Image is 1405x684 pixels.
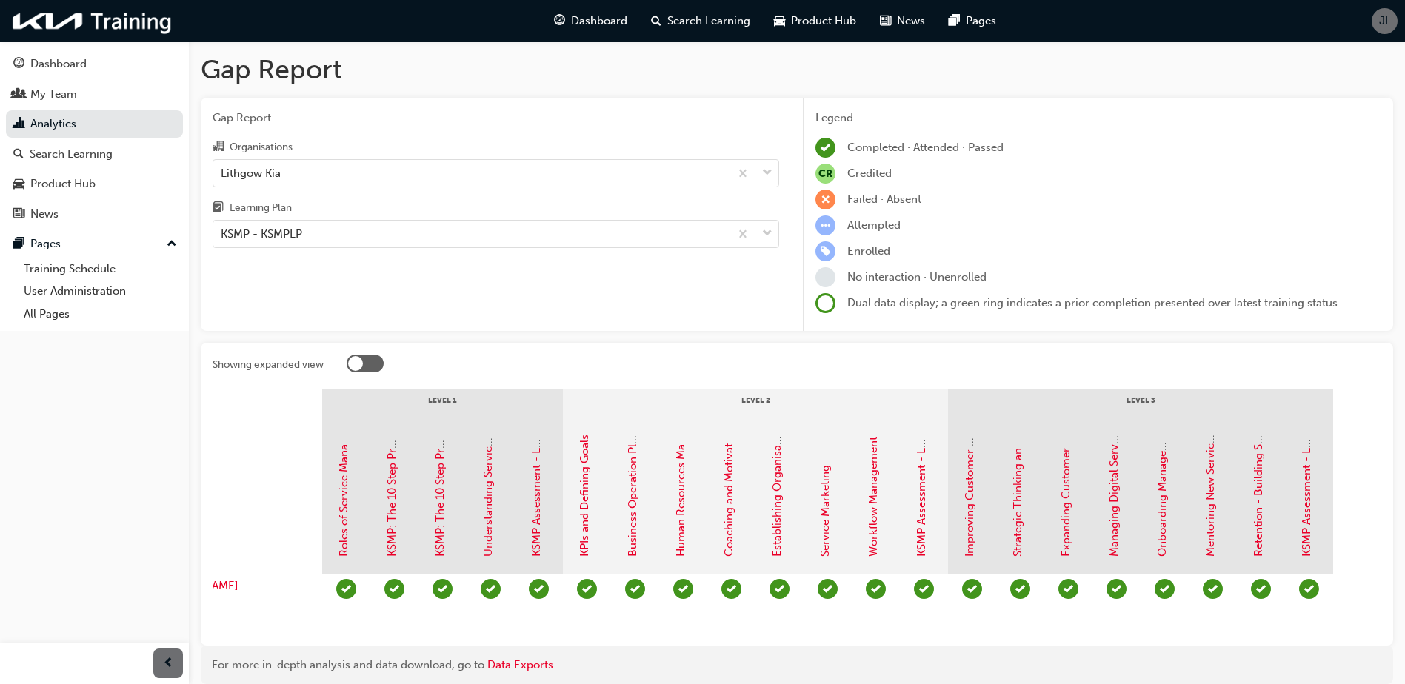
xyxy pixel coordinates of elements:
[6,110,183,138] a: Analytics
[213,110,779,127] span: Gap Report
[880,12,891,30] span: news-icon
[963,379,976,557] a: Improving Customer Management
[1251,579,1271,599] span: learningRecordVerb_COMPLETE-icon
[847,141,1004,154] span: Completed · Attended · Passed
[847,167,892,180] span: Credited
[1107,399,1121,557] a: Managing Digital Service Tools
[762,164,772,183] span: down-icon
[221,164,281,181] div: Lithgow Kia
[13,118,24,131] span: chart-icon
[847,296,1341,309] span: Dual data display; a green ring indicates a prior completion presented over latest training status.
[13,238,24,251] span: pages-icon
[133,577,308,594] a: [PERSON_NAME]
[1372,8,1398,34] button: JL
[815,190,835,209] span: learningRecordVerb_FAIL-icon
[18,258,183,281] a: Training Schedule
[1107,579,1127,599] span: learningRecordVerb_COMPLETE-icon
[1299,579,1319,599] span: learningRecordVerb_COMPLETE-icon
[847,244,890,258] span: Enrolled
[230,140,293,155] div: Organisations
[762,224,772,244] span: down-icon
[577,579,597,599] span: learningRecordVerb_COMPLETE-icon
[213,358,324,372] div: Showing expanded view
[639,6,762,36] a: search-iconSearch Learning
[625,579,645,599] span: learningRecordVerb_COMPLETE-icon
[30,235,61,252] div: Pages
[815,164,835,184] span: null-icon
[6,230,183,258] button: Pages
[30,175,96,192] div: Product Hub
[6,170,183,198] a: Product Hub
[948,389,1333,426] div: Level 3
[867,437,880,557] a: Workflow Management
[563,389,948,426] div: Level 2
[13,178,24,191] span: car-icon
[815,215,835,235] span: learningRecordVerb_ATTEMPT-icon
[13,88,24,101] span: people-icon
[1300,418,1313,557] a: KSMP Assessment - Level 3
[791,13,856,30] span: Product Hub
[13,208,24,221] span: news-icon
[847,192,921,206] span: Failed · Absent
[201,53,1393,86] h1: Gap Report
[167,235,177,254] span: up-icon
[818,465,832,557] a: Service Marketing
[847,270,987,284] span: No interaction · Unenrolled
[1252,400,1265,557] a: Retention - Building Strategies
[571,13,627,30] span: Dashboard
[1011,350,1024,557] a: Strategic Thinking and Decision-making
[230,201,292,215] div: Learning Plan
[1155,424,1169,557] a: Onboarding Management
[949,12,960,30] span: pages-icon
[1059,361,1072,557] a: Expanding Customer Communication
[529,579,549,599] span: learningRecordVerb_COMPLETE-icon
[6,201,183,228] a: News
[6,141,183,168] a: Search Learning
[481,329,495,557] a: Understanding Service Quality Management
[530,419,543,557] a: KSMP Assessment - Level 1
[1058,579,1078,599] span: learningRecordVerb_COMPLETE-icon
[30,146,113,163] div: Search Learning
[481,579,501,599] span: learningRecordVerb_COMPLETE-icon
[30,206,59,223] div: News
[674,392,687,557] a: Human Resources Management
[815,267,835,287] span: learningRecordVerb_NONE-icon
[13,148,24,161] span: search-icon
[13,58,24,71] span: guage-icon
[221,226,302,243] div: KSMP - KSMPLP
[578,435,591,557] a: KPIs and Defining Goals
[6,81,183,108] a: My Team
[30,56,87,73] div: Dashboard
[542,6,639,36] a: guage-iconDashboard
[30,86,77,103] div: My Team
[762,6,868,36] a: car-iconProduct Hub
[433,579,453,599] span: learningRecordVerb_COMPLETE-icon
[626,432,639,557] a: Business Operation Plan
[322,389,563,426] div: Level 1
[6,47,183,230] button: DashboardMy TeamAnalyticsSearch LearningProduct HubNews
[866,579,886,599] span: learningRecordVerb_COMPLETE-icon
[1010,579,1030,599] span: learningRecordVerb_COMPLETE-icon
[337,427,350,557] a: Roles of Service Manager
[18,280,183,303] a: User Administration
[1203,579,1223,599] span: learningRecordVerb_COMPLETE-icon
[818,579,838,599] span: learningRecordVerb_COMPLETE-icon
[774,12,785,30] span: car-icon
[487,658,553,671] a: Data Exports
[6,50,183,78] a: Dashboard
[673,579,693,599] span: learningRecordVerb_COMPLETE-icon
[815,110,1381,127] div: Legend
[722,330,735,557] a: Coaching and Motivation for Empowerment
[937,6,1008,36] a: pages-iconPages
[815,138,835,158] span: learningRecordVerb_COMPLETE-icon
[1155,579,1175,599] span: learningRecordVerb_COMPLETE-icon
[212,657,1382,674] div: For more in-depth analysis and data download, go to
[966,13,996,30] span: Pages
[213,202,224,215] span: learningplan-icon
[1204,391,1217,557] a: Mentoring New Service Advisors
[336,579,356,599] span: learningRecordVerb_COMPLETE-icon
[868,6,937,36] a: news-iconNews
[7,6,178,36] img: kia-training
